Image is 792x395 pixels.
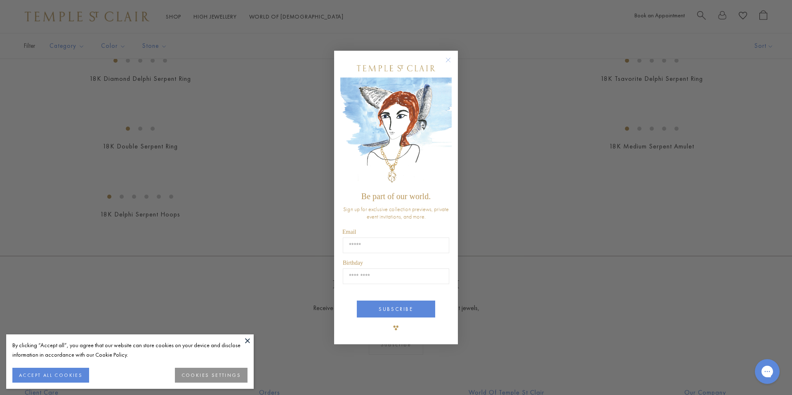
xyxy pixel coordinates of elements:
[12,341,247,360] div: By clicking “Accept all”, you agree that our website can store cookies on your device and disclos...
[447,59,457,69] button: Close dialog
[175,368,247,383] button: COOKIES SETTINGS
[340,78,452,188] img: c4a9eb12-d91a-4d4a-8ee0-386386f4f338.jpeg
[342,229,356,235] span: Email
[751,356,784,387] iframe: Gorgias live chat messenger
[357,301,435,317] button: SUBSCRIBE
[12,368,89,383] button: ACCEPT ALL COOKIES
[388,320,404,336] img: TSC
[343,205,449,220] span: Sign up for exclusive collection previews, private event invitations, and more.
[361,192,431,201] span: Be part of our world.
[343,260,363,266] span: Birthday
[357,65,435,71] img: Temple St. Clair
[343,237,449,253] input: Email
